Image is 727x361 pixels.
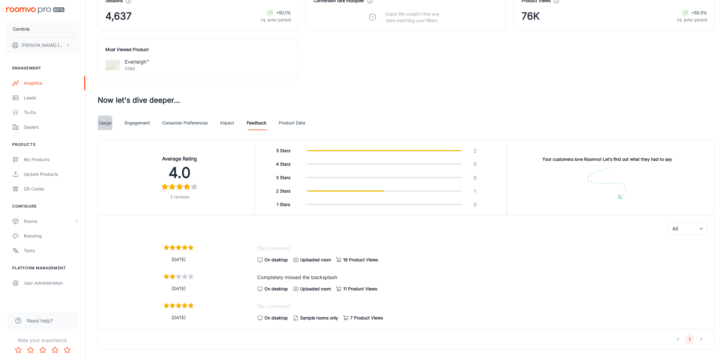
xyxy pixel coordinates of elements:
[37,344,49,356] button: Rate 3 star
[98,116,112,130] a: Usage
[668,223,707,235] div: All
[24,344,37,356] button: Rate 2 star
[61,344,73,356] button: Rate 5 star
[257,245,707,252] p: [No comment]
[21,42,64,49] p: [PERSON_NAME] [PERSON_NAME]
[24,109,79,116] div: To-do
[261,17,291,23] p: vs. prior period
[264,256,288,263] span: On desktop
[27,317,53,324] span: Need help?
[24,218,74,225] div: Rooms
[24,171,79,178] div: Update Products
[24,80,79,87] div: Analytics
[257,303,707,310] p: [No comment]
[267,161,300,168] h6: 4 Stars
[257,145,504,156] button: 5 Stars2
[13,26,30,32] p: Cambria
[6,37,79,53] button: [PERSON_NAME] [PERSON_NAME]
[24,186,79,192] div: QR Codes
[98,95,715,106] h3: Now let's dive deeper...
[685,334,695,344] button: page 1
[267,147,300,154] h6: 5 Stars
[469,187,482,195] p: 1
[105,58,120,72] img: Everleigh™
[6,21,79,37] button: Cambria
[112,163,247,182] h2: 4.0
[267,201,300,208] h6: 1 Stars
[343,285,377,292] span: 11 Product Views
[469,160,482,168] p: 0
[343,256,378,263] span: 18 Product Views
[542,156,672,163] h6: Your customers love Roomvo! Let’s find out what they had to say
[24,124,79,131] div: Dealers
[264,285,288,292] span: On desktop
[691,10,707,15] strong: +59.5%
[125,58,149,65] p: Everleigh™
[257,274,707,281] p: Completely missed the backsplash
[264,315,288,321] span: On desktop
[105,256,252,263] p: [DATE]
[24,247,79,254] div: Texts
[300,285,331,292] span: Uploaded room
[125,65,149,72] p: 0190
[588,168,627,200] img: image shape
[49,344,61,356] button: Rate 4 star
[469,147,482,154] p: 2
[350,315,383,321] span: 7 Product Views
[24,280,79,286] div: User Administration
[300,256,331,263] span: Uploaded room
[24,94,79,101] div: Leads
[247,116,267,130] a: Feedback
[6,7,64,14] img: Roomvo PRO Beta
[5,337,80,344] p: Rate your experience
[469,174,482,181] p: 0
[125,116,150,130] a: Engagement
[105,314,252,321] p: [DATE]
[672,334,707,344] nav: pagination navigation
[300,315,338,321] span: Sample rooms only
[257,159,504,170] button: 4 Stars0
[276,10,291,15] strong: +50.1%
[105,9,132,24] span: 4,637
[677,17,707,23] p: vs. prior period
[112,193,247,200] h6: 3 reviews
[105,285,252,292] p: [DATE]
[24,156,79,163] div: My Products
[162,116,208,130] a: Consumer Preferences
[12,344,24,356] button: Rate 1 star
[257,199,504,210] button: 1 Stars0
[257,172,504,183] button: 3 Stars0
[279,116,305,130] a: Product Data
[469,201,482,208] p: 0
[267,188,300,194] h6: 2 Stars
[257,186,504,197] button: 2 Stars1
[220,116,234,130] a: Impact
[522,9,540,24] span: 76K
[112,155,247,162] h4: Average Rating
[24,233,79,239] div: Branding
[105,46,291,53] h4: Most Viewed Product
[380,11,444,24] p: Oops! We couldn’t find any data matching your filters.
[267,174,300,181] h6: 3 Stars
